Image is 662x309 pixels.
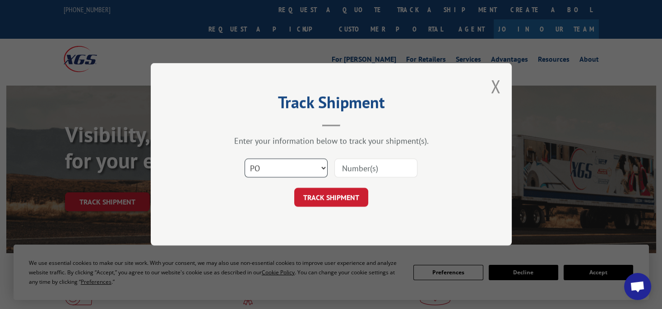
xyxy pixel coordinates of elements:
[196,136,467,146] div: Enter your information below to track your shipment(s).
[196,96,467,113] h2: Track Shipment
[624,273,651,300] div: Open chat
[294,188,368,207] button: TRACK SHIPMENT
[491,74,500,98] button: Close modal
[334,159,417,178] input: Number(s)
